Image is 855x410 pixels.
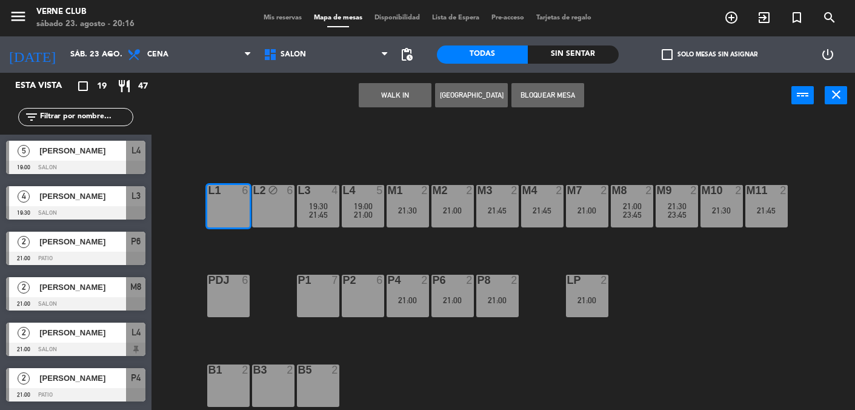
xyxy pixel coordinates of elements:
[829,87,843,102] i: close
[268,185,278,195] i: block
[18,236,30,248] span: 2
[466,185,473,196] div: 2
[522,185,523,196] div: M4
[757,10,771,25] i: exit_to_app
[39,372,126,385] span: [PERSON_NAME]
[18,327,30,339] span: 2
[9,7,27,25] i: menu
[780,185,787,196] div: 2
[822,10,837,25] i: search
[36,6,135,18] div: Verne club
[331,275,339,286] div: 7
[354,210,373,220] span: 21:00
[130,280,141,294] span: M8
[476,296,519,304] div: 21:00
[600,275,608,286] div: 2
[287,365,294,375] div: 2
[18,190,30,203] span: 4
[242,185,249,196] div: 6
[242,275,249,286] div: 6
[690,185,697,196] div: 2
[376,275,384,286] div: 6
[39,326,126,339] span: [PERSON_NAME]
[421,185,428,196] div: 2
[435,83,508,107] button: [GEOGRAPHIC_DATA]
[485,15,530,21] span: Pre-acceso
[287,185,294,196] div: 6
[39,235,126,248] span: [PERSON_NAME]
[796,87,810,102] i: power_input
[657,185,657,196] div: M9
[331,365,339,375] div: 2
[556,185,563,196] div: 2
[131,325,141,340] span: L4
[511,185,518,196] div: 2
[668,201,687,211] span: 21:30
[399,47,414,62] span: pending_actions
[343,275,344,286] div: P2
[437,45,528,64] div: Todas
[138,79,148,93] span: 47
[426,15,485,21] span: Lista de Espera
[309,201,328,211] span: 19:30
[131,234,141,249] span: P6
[668,210,687,220] span: 23:45
[600,185,608,196] div: 2
[790,10,804,25] i: turned_in_not
[258,15,308,21] span: Mis reservas
[117,79,131,93] i: restaurant
[825,86,847,104] button: close
[253,185,254,196] div: L2
[24,110,39,124] i: filter_list
[700,206,743,215] div: 21:30
[387,296,429,304] div: 21:00
[476,206,519,215] div: 21:45
[431,296,474,304] div: 21:00
[208,275,209,286] div: PDJ
[623,201,642,211] span: 21:00
[820,47,835,62] i: power_settings_new
[612,185,613,196] div: M8
[791,86,814,104] button: power_input
[354,201,373,211] span: 19:00
[39,190,126,203] span: [PERSON_NAME]
[511,275,518,286] div: 2
[421,275,428,286] div: 2
[18,281,30,294] span: 2
[662,49,757,60] label: Solo mesas sin asignar
[567,185,568,196] div: M7
[131,189,141,203] span: L3
[530,15,597,21] span: Tarjetas de regalo
[376,185,384,196] div: 5
[623,210,642,220] span: 23:45
[735,185,742,196] div: 2
[97,79,107,93] span: 19
[39,281,126,294] span: [PERSON_NAME]
[147,50,168,59] span: Cena
[309,210,328,220] span: 21:45
[298,275,299,286] div: P1
[566,206,608,215] div: 21:00
[18,145,30,157] span: 5
[724,10,739,25] i: add_circle_outline
[242,365,249,375] div: 2
[131,143,141,158] span: L4
[745,206,788,215] div: 21:45
[298,185,299,196] div: L3
[359,83,431,107] button: WALK IN
[253,365,254,375] div: B3
[662,49,673,60] span: check_box_outline_blank
[466,275,473,286] div: 2
[208,185,209,196] div: L1
[645,185,653,196] div: 2
[9,7,27,30] button: menu
[6,79,87,93] div: Esta vista
[431,206,474,215] div: 21:00
[39,144,126,157] span: [PERSON_NAME]
[281,50,306,59] span: SALON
